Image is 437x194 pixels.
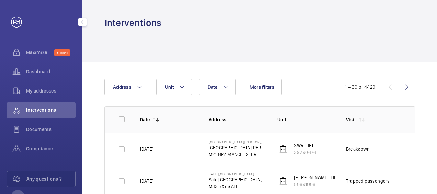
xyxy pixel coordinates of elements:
img: elevator.svg [279,177,287,185]
span: Discover [54,49,70,56]
span: Any questions ? [26,175,75,182]
p: [PERSON_NAME]-LIFT [294,174,339,181]
button: Address [104,79,149,95]
span: Dashboard [26,68,76,75]
p: M33 7XY SALE [209,183,262,190]
span: My addresses [26,87,76,94]
span: Maximize [26,49,54,56]
p: M21 8PZ MANCHESTER [209,151,266,158]
p: [GEOGRAPHIC_DATA][PERSON_NAME], [209,144,266,151]
p: 50691008 [294,181,339,188]
p: [DATE] [140,177,153,184]
img: elevator.svg [279,145,287,153]
div: 1 – 30 of 4429 [345,84,376,90]
span: Date [208,84,217,90]
div: Trapped passengers [346,177,390,184]
p: Date [140,116,150,123]
p: Visit [346,116,356,123]
p: 39290676 [294,149,316,156]
p: Address [209,116,266,123]
div: Breakdown [346,145,370,152]
p: [GEOGRAPHIC_DATA][PERSON_NAME] [209,140,266,144]
button: Date [199,79,236,95]
span: Address [113,84,131,90]
p: Unit [277,116,335,123]
p: Sale [GEOGRAPHIC_DATA], [209,176,262,183]
span: Unit [165,84,174,90]
span: Compliance [26,145,76,152]
button: Unit [156,79,192,95]
p: Sale [GEOGRAPHIC_DATA] [209,172,262,176]
h1: Interventions [104,17,161,29]
p: SWR-LIFT [294,142,316,149]
span: Interventions [26,107,76,114]
span: More filters [250,84,274,90]
button: More filters [243,79,282,95]
span: Documents [26,126,76,133]
p: [DATE] [140,145,153,152]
